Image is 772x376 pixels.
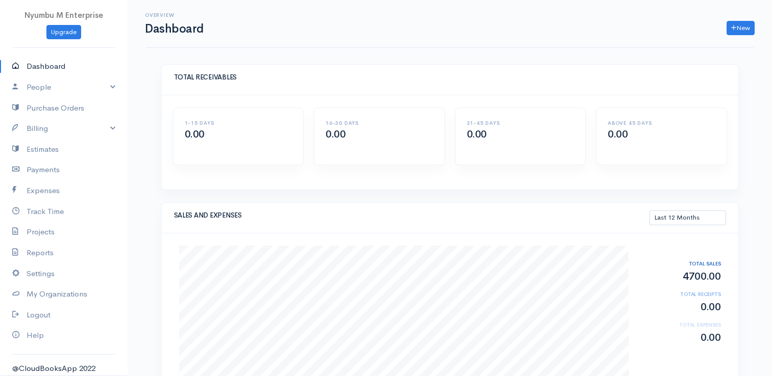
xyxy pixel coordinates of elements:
[639,271,720,282] h2: 4700.00
[608,120,715,126] h6: ABOVE 45 DAYS
[727,21,755,36] a: New
[639,322,720,328] h6: TOTAL EXPENSES
[639,261,720,266] h6: TOTAL SALES
[24,10,103,20] span: Nyumbu M Enterprise
[639,302,720,313] h2: 0.00
[639,291,720,297] h6: TOTAL RECEIPTS
[326,120,433,126] h6: 16-30 DAYS
[174,212,650,219] h5: SALES AND EXPENSES
[467,120,575,126] h6: 31-45 DAYS
[174,74,726,81] h5: TOTAL RECEIVABLES
[185,120,292,126] h6: 1-15 DAYS
[639,332,720,343] h2: 0.00
[145,22,204,35] h1: Dashboard
[145,12,204,18] h6: Overview
[608,128,628,141] span: 0.00
[467,128,487,141] span: 0.00
[185,128,205,141] span: 0.00
[12,363,115,374] div: @CloudBooksApp 2022
[326,128,345,141] span: 0.00
[46,25,81,40] a: Upgrade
